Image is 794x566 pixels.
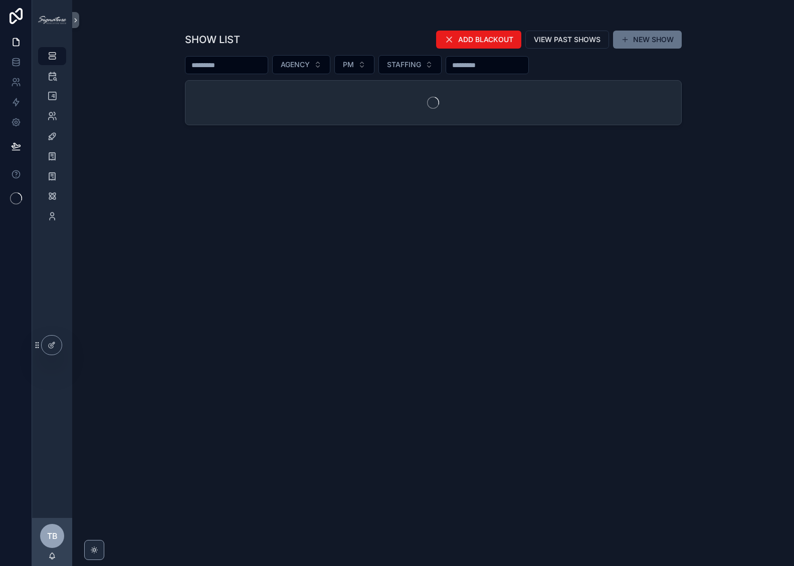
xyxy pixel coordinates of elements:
button: VIEW PAST SHOWS [525,31,609,49]
span: TB [47,530,58,542]
button: Select Button [334,55,374,74]
span: STAFFING [387,60,421,70]
button: Select Button [378,55,442,74]
span: ADD BLACKOUT [458,35,513,45]
span: AGENCY [281,60,310,70]
h1: SHOW LIST [185,33,240,47]
img: App logo [38,16,66,24]
div: scrollable content [32,40,72,238]
span: PM [343,60,354,70]
button: Select Button [272,55,330,74]
span: VIEW PAST SHOWS [534,35,601,45]
button: NEW SHOW [613,31,682,49]
button: ADD BLACKOUT [436,31,521,49]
